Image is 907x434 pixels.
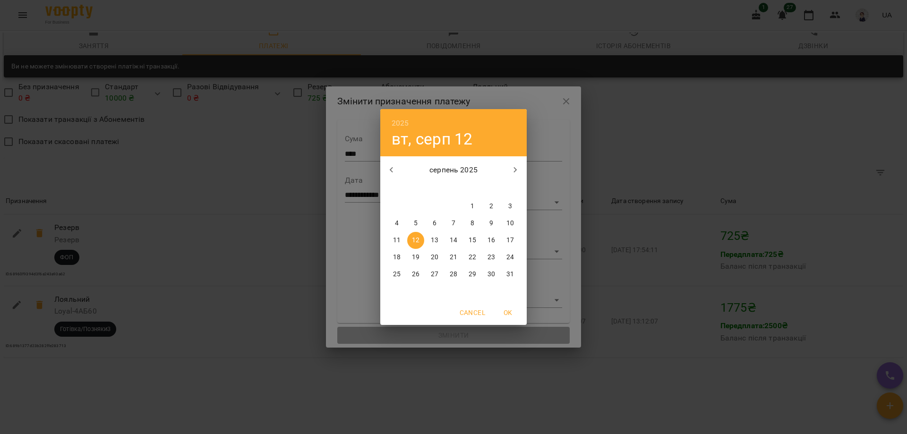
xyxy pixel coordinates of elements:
span: вт [407,184,424,193]
button: 16 [483,232,500,249]
button: 12 [407,232,424,249]
p: 11 [393,236,401,245]
p: 31 [506,270,514,279]
button: OK [493,304,523,321]
p: 22 [469,253,476,262]
p: 24 [506,253,514,262]
span: нд [502,184,519,193]
p: 21 [450,253,457,262]
button: 18 [388,249,405,266]
span: пт [464,184,481,193]
p: 23 [488,253,495,262]
button: 6 [426,215,443,232]
button: 26 [407,266,424,283]
p: 10 [506,219,514,228]
button: 14 [445,232,462,249]
span: пн [388,184,405,193]
button: 2025 [392,117,409,130]
p: 30 [488,270,495,279]
button: 23 [483,249,500,266]
p: 12 [412,236,419,245]
p: 26 [412,270,419,279]
p: 16 [488,236,495,245]
button: 8 [464,215,481,232]
span: чт [445,184,462,193]
p: 8 [471,219,474,228]
p: 7 [452,219,455,228]
button: 27 [426,266,443,283]
button: 17 [502,232,519,249]
button: Cancel [456,304,489,321]
button: 25 [388,266,405,283]
button: 30 [483,266,500,283]
button: 2 [483,198,500,215]
p: 17 [506,236,514,245]
p: 3 [508,202,512,211]
button: 11 [388,232,405,249]
span: ср [426,184,443,193]
button: 15 [464,232,481,249]
button: 5 [407,215,424,232]
button: 13 [426,232,443,249]
p: 15 [469,236,476,245]
p: 2 [489,202,493,211]
p: 28 [450,270,457,279]
p: 4 [395,219,399,228]
button: вт, серп 12 [392,129,473,149]
p: 6 [433,219,436,228]
button: 19 [407,249,424,266]
p: 1 [471,202,474,211]
button: 28 [445,266,462,283]
p: 27 [431,270,438,279]
span: OK [496,307,519,318]
p: 9 [489,219,493,228]
button: 29 [464,266,481,283]
button: 4 [388,215,405,232]
button: 9 [483,215,500,232]
button: 21 [445,249,462,266]
button: 20 [426,249,443,266]
p: серпень 2025 [403,164,505,176]
button: 3 [502,198,519,215]
p: 20 [431,253,438,262]
p: 29 [469,270,476,279]
button: 24 [502,249,519,266]
p: 5 [414,219,418,228]
p: 13 [431,236,438,245]
p: 19 [412,253,419,262]
p: 25 [393,270,401,279]
button: 1 [464,198,481,215]
button: 10 [502,215,519,232]
span: Cancel [460,307,485,318]
span: сб [483,184,500,193]
p: 14 [450,236,457,245]
button: 7 [445,215,462,232]
button: 22 [464,249,481,266]
p: 18 [393,253,401,262]
button: 31 [502,266,519,283]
